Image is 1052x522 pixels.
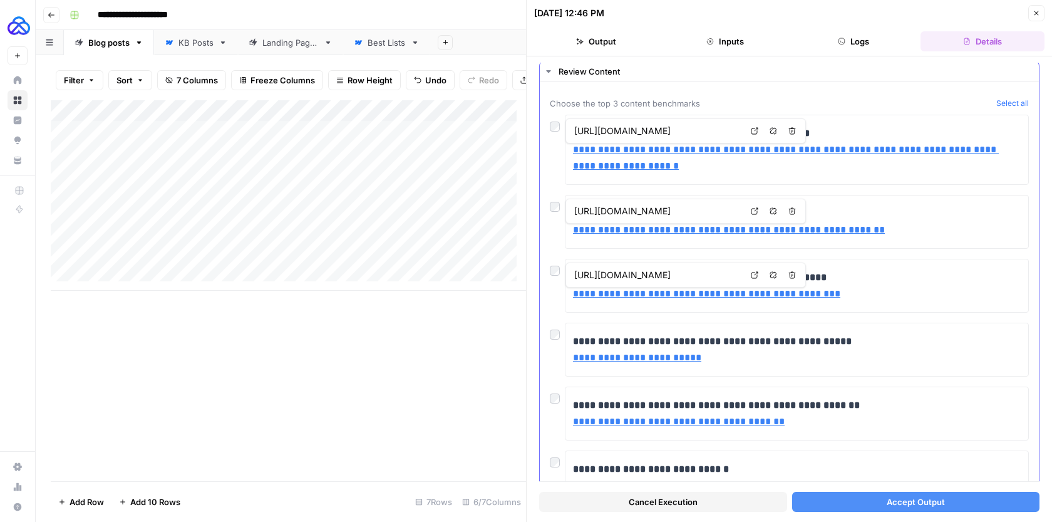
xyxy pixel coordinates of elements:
[8,110,28,130] a: Insights
[406,70,455,90] button: Undo
[64,30,154,55] a: Blog posts
[663,31,787,51] button: Inputs
[8,10,28,41] button: Workspace: AUQ
[8,70,28,90] a: Home
[8,150,28,170] a: Your Data
[792,31,916,51] button: Logs
[479,74,499,86] span: Redo
[8,130,28,150] a: Opportunities
[996,97,1029,110] button: Select all
[368,36,406,49] div: Best Lists
[534,7,604,19] div: [DATE] 12:46 PM
[51,492,111,512] button: Add Row
[792,492,1040,512] button: Accept Output
[629,496,698,508] span: Cancel Execution
[8,90,28,110] a: Browse
[343,30,430,55] a: Best Lists
[550,97,991,110] span: Choose the top 3 content benchmarks
[154,30,238,55] a: KB Posts
[238,30,343,55] a: Landing Pages
[130,496,180,508] span: Add 10 Rows
[8,14,30,37] img: AUQ Logo
[70,496,104,508] span: Add Row
[348,74,393,86] span: Row Height
[887,496,945,508] span: Accept Output
[178,36,214,49] div: KB Posts
[425,74,446,86] span: Undo
[108,70,152,90] button: Sort
[111,492,188,512] button: Add 10 Rows
[56,70,103,90] button: Filter
[410,492,457,512] div: 7 Rows
[534,31,658,51] button: Output
[920,31,1044,51] button: Details
[559,65,1031,78] div: Review Content
[177,74,218,86] span: 7 Columns
[457,492,526,512] div: 6/7 Columns
[231,70,323,90] button: Freeze Columns
[116,74,133,86] span: Sort
[262,36,319,49] div: Landing Pages
[540,61,1039,81] button: Review Content
[460,70,507,90] button: Redo
[157,70,226,90] button: 7 Columns
[64,74,84,86] span: Filter
[328,70,401,90] button: Row Height
[8,497,28,517] button: Help + Support
[250,74,315,86] span: Freeze Columns
[8,477,28,497] a: Usage
[539,492,787,512] button: Cancel Execution
[8,457,28,477] a: Settings
[88,36,130,49] div: Blog posts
